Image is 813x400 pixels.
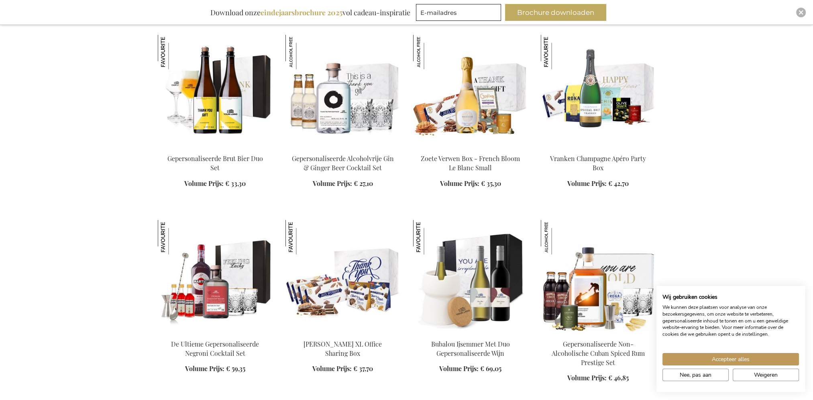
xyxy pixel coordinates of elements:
[421,154,520,172] a: Zoete Verwen Box - French Bloom Le Blanc Small
[712,355,750,363] span: Accepteer alles
[608,179,629,188] span: € 42,70
[158,35,273,147] img: Personalised Champagne Beer
[567,179,607,188] span: Volume Prijs:
[185,364,245,373] a: Volume Prijs: € 59,35
[480,364,501,373] span: € 69,05
[796,8,806,17] div: Close
[541,144,656,152] a: Vranken Champagne Apéro Party Box Vranken Champagne Apéro Party Box
[541,35,575,69] img: Vranken Champagne Apéro Party Box
[158,220,192,255] img: De Ultieme Gepersonaliseerde Negroni Cocktail Set
[733,369,799,381] button: Alle cookies weigeren
[662,304,799,338] p: We kunnen deze plaatsen voor analyse van onze bezoekersgegevens, om onze website te verbeteren, g...
[439,364,479,373] span: Volume Prijs:
[353,364,373,373] span: € 37,70
[431,340,510,357] a: Bubalou Ijsemmer Met Duo Gepersonaliseerde Wijn
[413,35,528,147] img: Sweet Treats Box - French Bloom Le Blanc Small
[292,154,394,172] a: Gepersonaliseerde Alcoholvrije Gin & Ginger Beer Cocktail Set
[413,329,528,337] a: Bubalou Ijsemmer Met Duo Gepersonaliseerde Wijn Bubalou Ijsemmer Met Duo Gepersonaliseerde Wijn
[440,179,479,188] span: Volume Prijs:
[416,4,503,23] form: marketing offers and promotions
[662,369,729,381] button: Pas cookie voorkeuren aan
[158,144,273,152] a: Personalised Champagne Beer Gepersonaliseerde Brut Bier Duo Set
[158,329,273,337] a: The Ultimate Personalized Negroni Cocktail Set De Ultieme Gepersonaliseerde Negroni Cocktail Set
[225,179,246,188] span: € 33,30
[158,220,273,333] img: The Ultimate Personalized Negroni Cocktail Set
[662,353,799,365] button: Accepteer alle cookies
[541,35,656,147] img: Vranken Champagne Apéro Party Box
[313,179,373,188] a: Volume Prijs: € 27,10
[171,340,259,357] a: De Ultieme Gepersonaliseerde Negroni Cocktail Set
[439,364,501,373] a: Volume Prijs: € 69,05
[754,371,778,379] span: Weigeren
[285,35,320,69] img: Gepersonaliseerde Alcoholvrije Gin & Ginger Beer Cocktail Set
[207,4,414,21] div: Download onze vol cadeau-inspiratie
[541,220,575,255] img: Gepersonaliseerde Non-Alcoholische Cuban Spiced Rum Prestige Set
[416,4,501,21] input: E-mailadres
[440,179,501,188] a: Volume Prijs: € 35,30
[184,179,246,188] a: Volume Prijs: € 33,30
[413,220,528,333] img: Bubalou Ijsemmer Met Duo Gepersonaliseerde Wijn
[285,220,400,333] img: Jules Destrooper XL Office Sharing Box
[541,329,656,337] a: Personalised Non-Alcoholic Cuban Spiced Rum Prestige Set Gepersonaliseerde Non-Alcoholische Cuban...
[680,371,711,379] span: Nee, pas aan
[313,179,352,188] span: Volume Prijs:
[413,220,448,255] img: Bubalou Ijsemmer Met Duo Gepersonaliseerde Wijn
[413,144,528,152] a: Sweet Treats Box - French Bloom Le Blanc Small Zoete Verwen Box - French Bloom Le Blanc Small
[505,4,606,21] button: Brochure downloaden
[481,179,501,188] span: € 35,30
[185,364,224,373] span: Volume Prijs:
[541,220,656,333] img: Personalised Non-Alcoholic Cuban Spiced Rum Prestige Set
[158,35,192,69] img: Gepersonaliseerde Brut Bier Duo Set
[608,373,629,382] span: € 46,85
[312,364,373,373] a: Volume Prijs: € 37,70
[304,340,382,357] a: [PERSON_NAME] XL Office Sharing Box
[567,179,629,188] a: Volume Prijs: € 42,70
[354,179,373,188] span: € 27,10
[285,220,320,255] img: Jules Destrooper XL Office Sharing Box
[312,364,352,373] span: Volume Prijs:
[413,35,448,69] img: Zoete Verwen Box - French Bloom Le Blanc Small
[184,179,224,188] span: Volume Prijs:
[550,154,646,172] a: Vranken Champagne Apéro Party Box
[285,329,400,337] a: Jules Destrooper XL Office Sharing Box Jules Destrooper XL Office Sharing Box
[662,294,799,301] h2: Wij gebruiken cookies
[261,8,342,17] b: eindejaarsbrochure 2025
[285,35,400,147] img: Personalised Non-alcoholc Gin & Ginger Beer Set
[226,364,245,373] span: € 59,35
[567,373,629,383] a: Volume Prijs: € 46,85
[799,10,803,15] img: Close
[285,144,400,152] a: Personalised Non-alcoholc Gin & Ginger Beer Set Gepersonaliseerde Alcoholvrije Gin & Ginger Beer ...
[167,154,263,172] a: Gepersonaliseerde Brut Bier Duo Set
[552,340,645,367] a: Gepersonaliseerde Non-Alcoholische Cuban Spiced Rum Prestige Set
[567,373,607,382] span: Volume Prijs:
